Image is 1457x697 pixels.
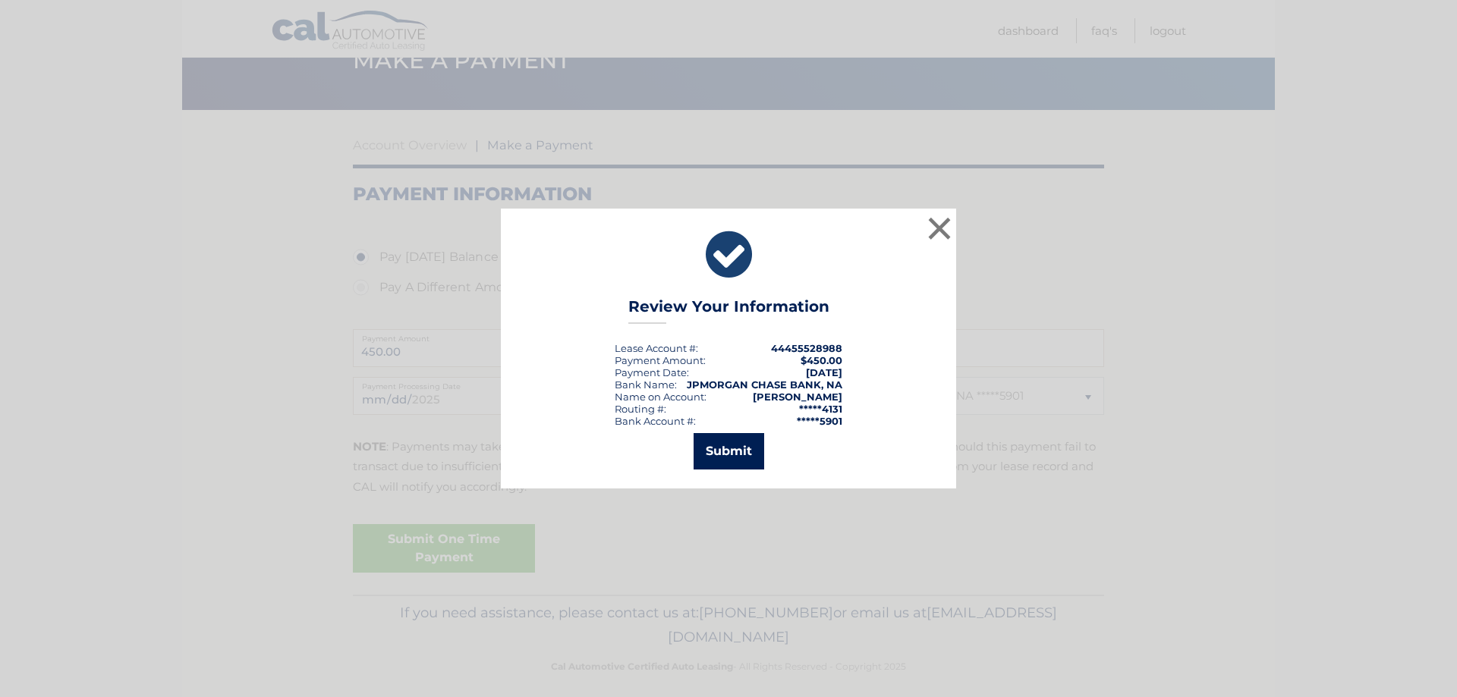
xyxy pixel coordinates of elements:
[615,415,696,427] div: Bank Account #:
[615,378,677,391] div: Bank Name:
[753,391,842,403] strong: [PERSON_NAME]
[801,354,842,366] span: $450.00
[924,213,955,243] button: ×
[806,366,842,378] span: [DATE]
[771,342,842,354] strong: 44455528988
[628,297,829,324] h3: Review Your Information
[615,391,706,403] div: Name on Account:
[615,342,698,354] div: Lease Account #:
[615,366,689,378] div: :
[687,378,842,391] strong: JPMORGAN CHASE BANK, NA
[694,433,764,469] button: Submit
[615,403,666,415] div: Routing #:
[615,354,706,366] div: Payment Amount:
[615,366,687,378] span: Payment Date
